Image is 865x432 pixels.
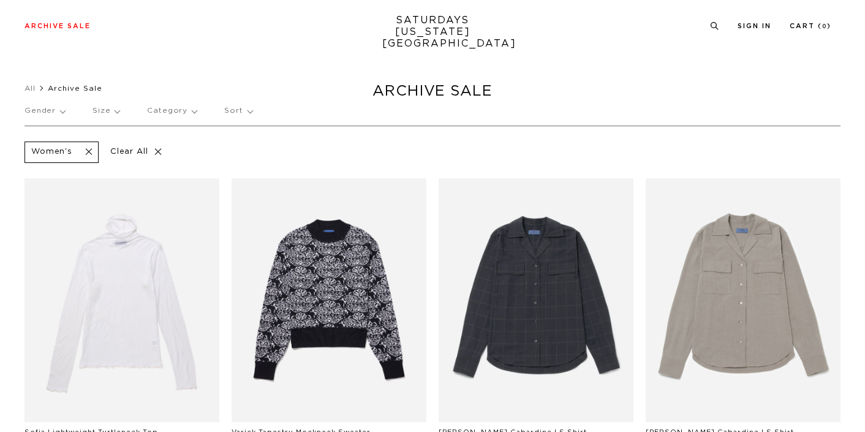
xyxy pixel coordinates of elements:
[790,23,831,29] a: Cart (0)
[25,97,65,125] p: Gender
[25,23,91,29] a: Archive Sale
[31,147,72,157] p: Women's
[105,142,168,163] p: Clear All
[147,97,197,125] p: Category
[382,15,483,50] a: SATURDAYS[US_STATE][GEOGRAPHIC_DATA]
[738,23,771,29] a: Sign In
[224,97,252,125] p: Sort
[822,24,827,29] small: 0
[48,85,102,92] span: Archive Sale
[93,97,119,125] p: Size
[25,85,36,92] a: All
